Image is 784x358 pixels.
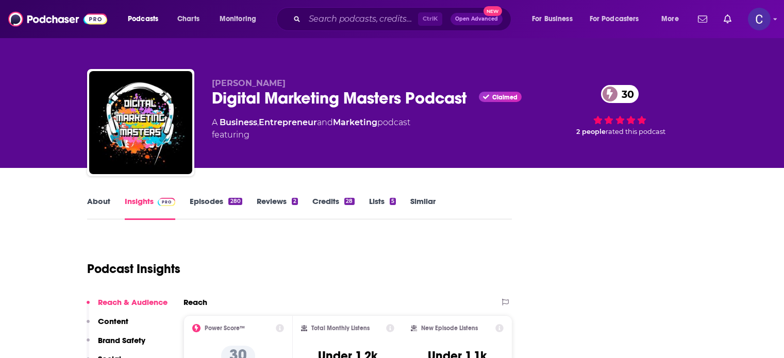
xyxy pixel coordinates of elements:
a: Marketing [333,117,377,127]
button: open menu [583,11,654,27]
span: Podcasts [128,12,158,26]
input: Search podcasts, credits, & more... [305,11,418,27]
span: 2 people [576,128,606,135]
a: Episodes280 [190,196,242,220]
a: Business [220,117,257,127]
h2: New Episode Listens [421,325,478,332]
span: Claimed [492,95,518,100]
span: Monitoring [220,12,256,26]
span: [PERSON_NAME] [212,78,286,88]
span: New [483,6,502,16]
h1: Podcast Insights [87,261,180,277]
a: Show notifications dropdown [694,10,711,28]
div: 28 [344,198,354,205]
button: open menu [121,11,172,27]
button: Content [87,316,128,335]
a: Show notifications dropdown [720,10,736,28]
span: Open Advanced [455,16,498,22]
div: 30 2 peoplerated this podcast [543,78,697,142]
a: Credits28 [312,196,354,220]
span: Charts [177,12,199,26]
a: Lists5 [369,196,396,220]
a: Entrepreneur [259,117,317,127]
a: About [87,196,110,220]
img: Podchaser Pro [158,198,176,206]
button: Open AdvancedNew [451,13,503,25]
div: 5 [390,198,396,205]
span: For Business [532,12,573,26]
span: More [661,12,679,26]
a: InsightsPodchaser Pro [125,196,176,220]
p: Brand Safety [98,335,145,345]
a: Similar [410,196,436,220]
img: Podchaser - Follow, Share and Rate Podcasts [8,9,107,29]
img: User Profile [748,8,771,30]
span: For Podcasters [590,12,639,26]
a: Charts [171,11,206,27]
span: and [317,117,333,127]
div: A podcast [212,116,410,141]
button: open menu [525,11,586,27]
img: Digital Marketing Masters Podcast [89,71,192,174]
p: Content [98,316,128,326]
span: Logged in as publicityxxtina [748,8,771,30]
div: 2 [292,198,298,205]
button: open menu [654,11,692,27]
span: featuring [212,129,410,141]
span: rated this podcast [606,128,665,135]
span: 30 [611,85,639,103]
h2: Reach [184,297,207,307]
p: Reach & Audience [98,297,168,307]
button: Brand Safety [87,335,145,354]
div: 280 [228,198,242,205]
span: , [257,117,259,127]
a: Reviews2 [257,196,298,220]
h2: Total Monthly Listens [311,325,370,332]
a: 30 [601,85,639,103]
button: Show profile menu [748,8,771,30]
button: open menu [212,11,270,27]
span: Ctrl K [418,12,442,26]
h2: Power Score™ [205,325,245,332]
div: Search podcasts, credits, & more... [286,7,521,31]
button: Reach & Audience [87,297,168,316]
